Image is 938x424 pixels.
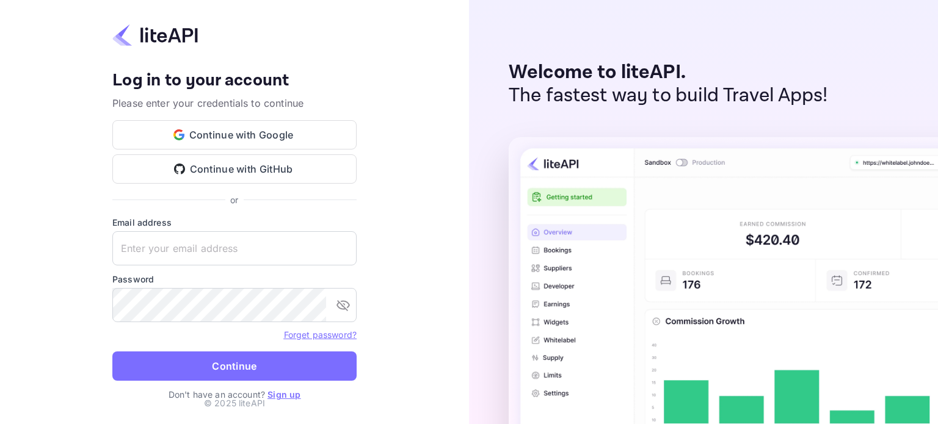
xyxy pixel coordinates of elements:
[509,84,828,107] p: The fastest way to build Travel Apps!
[112,273,357,286] label: Password
[509,61,828,84] p: Welcome to liteAPI.
[112,388,357,401] p: Don't have an account?
[267,389,300,400] a: Sign up
[112,23,198,47] img: liteapi
[284,328,357,340] a: Forget password?
[112,231,357,265] input: Enter your email address
[284,329,357,340] a: Forget password?
[331,293,355,317] button: toggle password visibility
[112,96,357,110] p: Please enter your credentials to continue
[112,120,357,149] button: Continue with Google
[112,216,357,229] label: Email address
[230,193,238,206] p: or
[112,351,357,381] button: Continue
[204,397,265,409] p: © 2025 liteAPI
[112,154,357,184] button: Continue with GitHub
[112,70,357,92] h4: Log in to your account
